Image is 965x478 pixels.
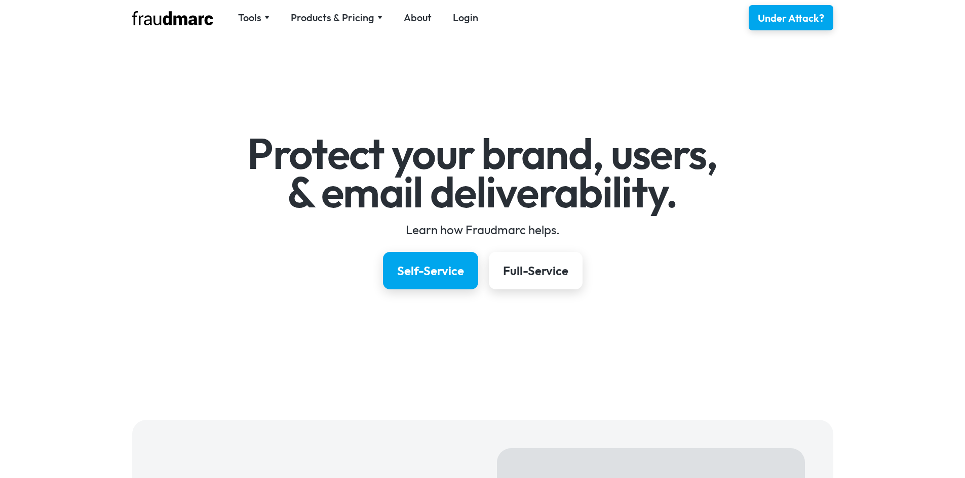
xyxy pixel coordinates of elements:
[383,252,478,289] a: Self-Service
[404,11,432,25] a: About
[758,11,824,25] div: Under Attack?
[291,11,382,25] div: Products & Pricing
[188,135,777,211] h1: Protect your brand, users, & email deliverability.
[238,11,261,25] div: Tools
[188,222,777,238] div: Learn how Fraudmarc helps.
[489,252,583,289] a: Full-Service
[397,263,464,279] div: Self-Service
[291,11,374,25] div: Products & Pricing
[238,11,269,25] div: Tools
[503,263,568,279] div: Full-Service
[453,11,478,25] a: Login
[749,5,833,30] a: Under Attack?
